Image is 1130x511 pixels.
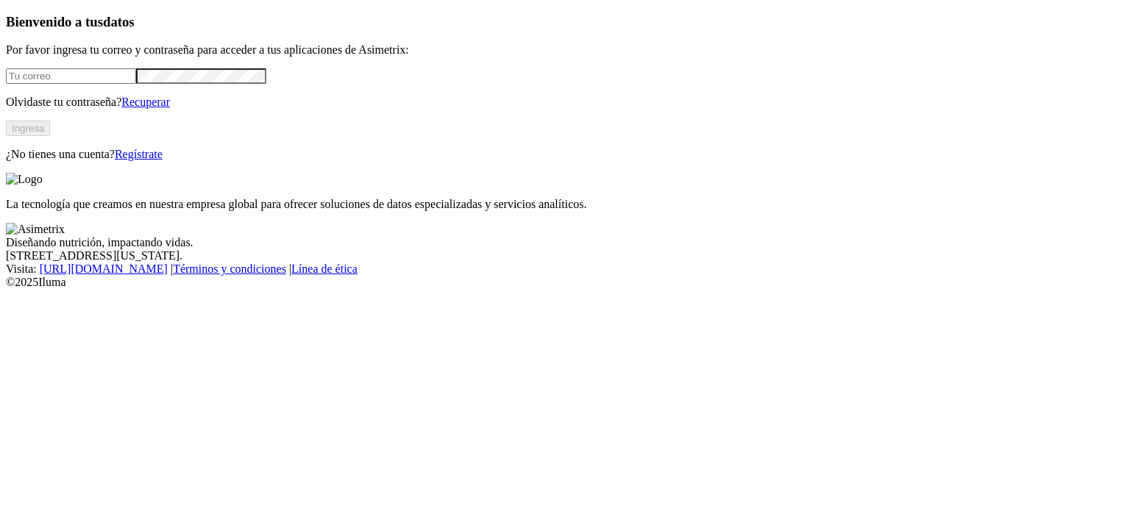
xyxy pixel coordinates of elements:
[6,43,1124,57] p: Por favor ingresa tu correo y contraseña para acceder a tus aplicaciones de Asimetrix:
[115,148,163,160] a: Regístrate
[103,14,135,29] span: datos
[6,198,1124,211] p: La tecnología que creamos en nuestra empresa global para ofrecer soluciones de datos especializad...
[6,223,65,236] img: Asimetrix
[121,96,170,108] a: Recuperar
[6,148,1124,161] p: ¿No tienes una cuenta?
[6,68,136,84] input: Tu correo
[6,276,1124,289] div: © 2025 Iluma
[6,262,1124,276] div: Visita : | |
[173,262,286,275] a: Términos y condiciones
[291,262,358,275] a: Línea de ética
[6,236,1124,249] div: Diseñando nutrición, impactando vidas.
[6,173,43,186] img: Logo
[6,14,1124,30] h3: Bienvenido a tus
[6,121,50,136] button: Ingresa
[40,262,168,275] a: [URL][DOMAIN_NAME]
[6,249,1124,262] div: [STREET_ADDRESS][US_STATE].
[6,96,1124,109] p: Olvidaste tu contraseña?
